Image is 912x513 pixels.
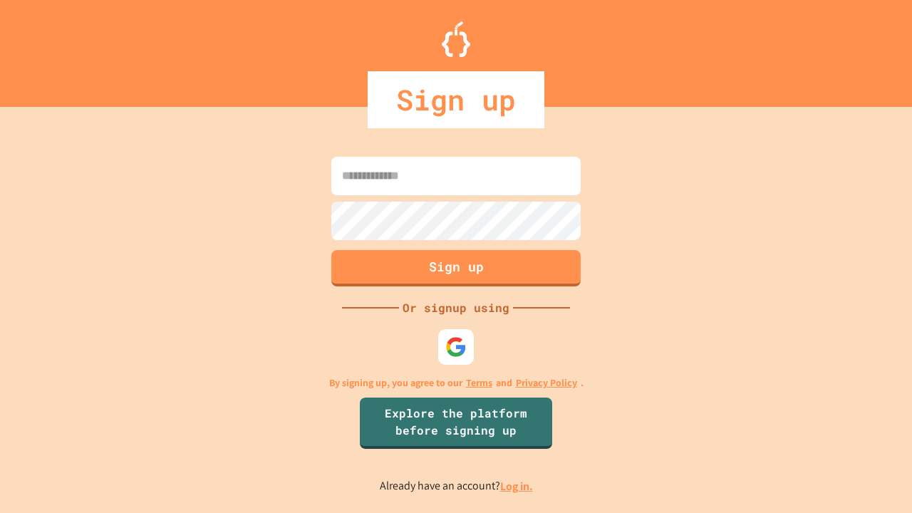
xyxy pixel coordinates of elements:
[331,250,581,286] button: Sign up
[445,336,467,358] img: google-icon.svg
[500,479,533,494] a: Log in.
[368,71,544,128] div: Sign up
[329,375,584,390] p: By signing up, you agree to our and .
[466,375,492,390] a: Terms
[516,375,577,390] a: Privacy Policy
[442,21,470,57] img: Logo.svg
[360,398,552,449] a: Explore the platform before signing up
[380,477,533,495] p: Already have an account?
[399,299,513,316] div: Or signup using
